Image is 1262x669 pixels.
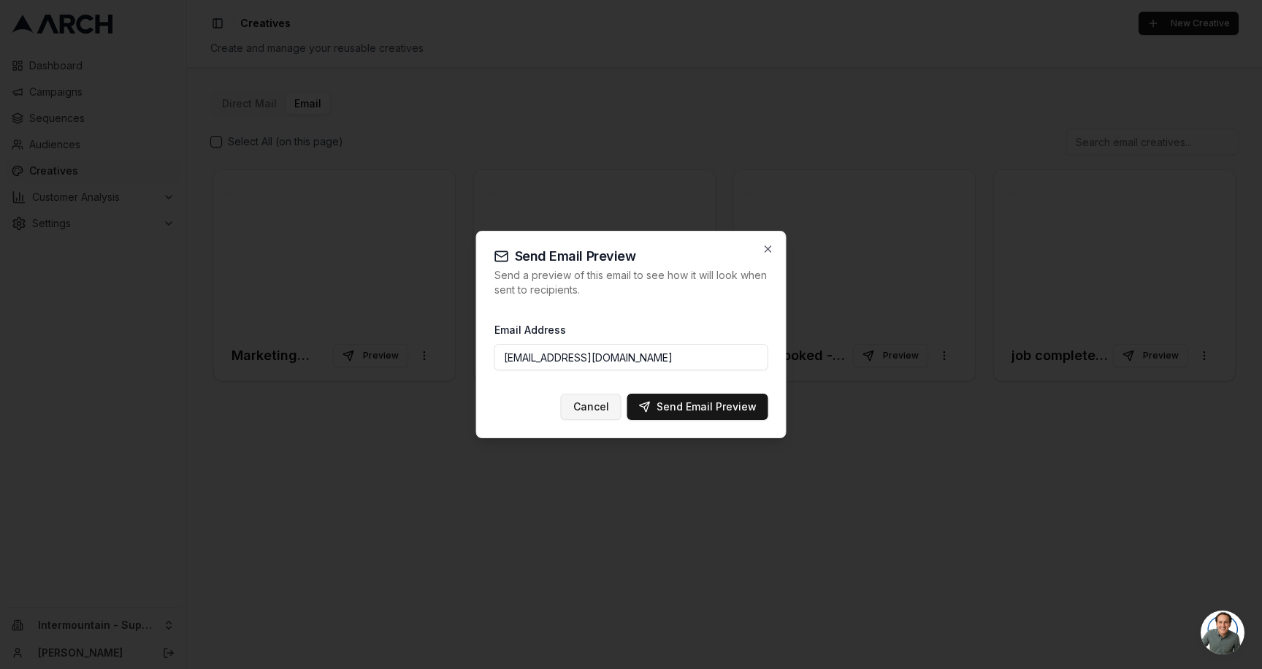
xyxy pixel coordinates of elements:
input: Enter email address to receive preview [494,344,768,370]
h2: Send Email Preview [494,249,768,264]
button: Cancel [561,394,622,420]
button: Send Email Preview [627,394,768,420]
div: Send Email Preview [639,400,757,414]
label: Email Address [494,324,566,336]
p: Send a preview of this email to see how it will look when sent to recipients. [494,268,768,297]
